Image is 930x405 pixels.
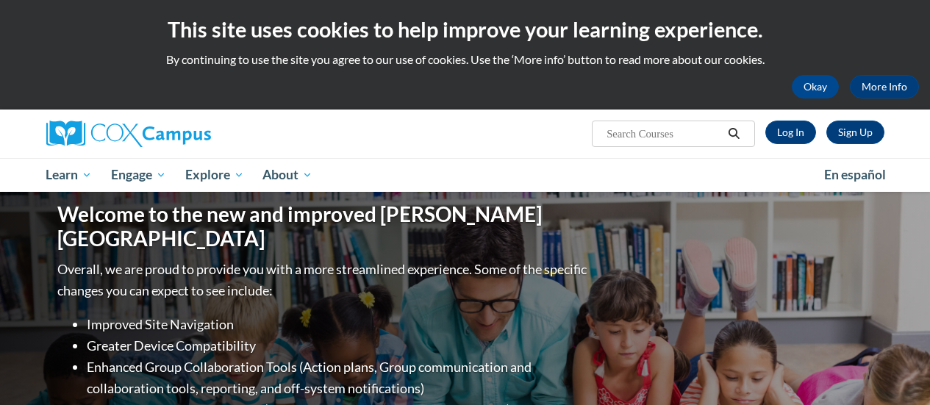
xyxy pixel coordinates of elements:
input: Search Courses [605,125,723,143]
span: Learn [46,166,92,184]
li: Greater Device Compatibility [87,335,590,356]
span: Engage [111,166,166,184]
a: About [253,158,322,192]
span: Explore [185,166,244,184]
iframe: Button to launch messaging window [871,346,918,393]
div: Main menu [35,158,895,192]
span: About [262,166,312,184]
a: More Info [850,75,919,98]
li: Enhanced Group Collaboration Tools (Action plans, Group communication and collaboration tools, re... [87,356,590,399]
a: Register [826,121,884,144]
a: Log In [765,121,816,144]
button: Okay [792,75,839,98]
h2: This site uses cookies to help improve your learning experience. [11,15,919,44]
a: Learn [37,158,102,192]
h1: Welcome to the new and improved [PERSON_NAME][GEOGRAPHIC_DATA] [57,202,590,251]
span: En español [824,167,886,182]
a: Cox Campus [46,121,311,147]
img: Cox Campus [46,121,211,147]
a: En español [815,160,895,190]
button: Search [723,125,745,143]
a: Explore [176,158,254,192]
a: Engage [101,158,176,192]
li: Improved Site Navigation [87,314,590,335]
p: By continuing to use the site you agree to our use of cookies. Use the ‘More info’ button to read... [11,51,919,68]
p: Overall, we are proud to provide you with a more streamlined experience. Some of the specific cha... [57,259,590,301]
